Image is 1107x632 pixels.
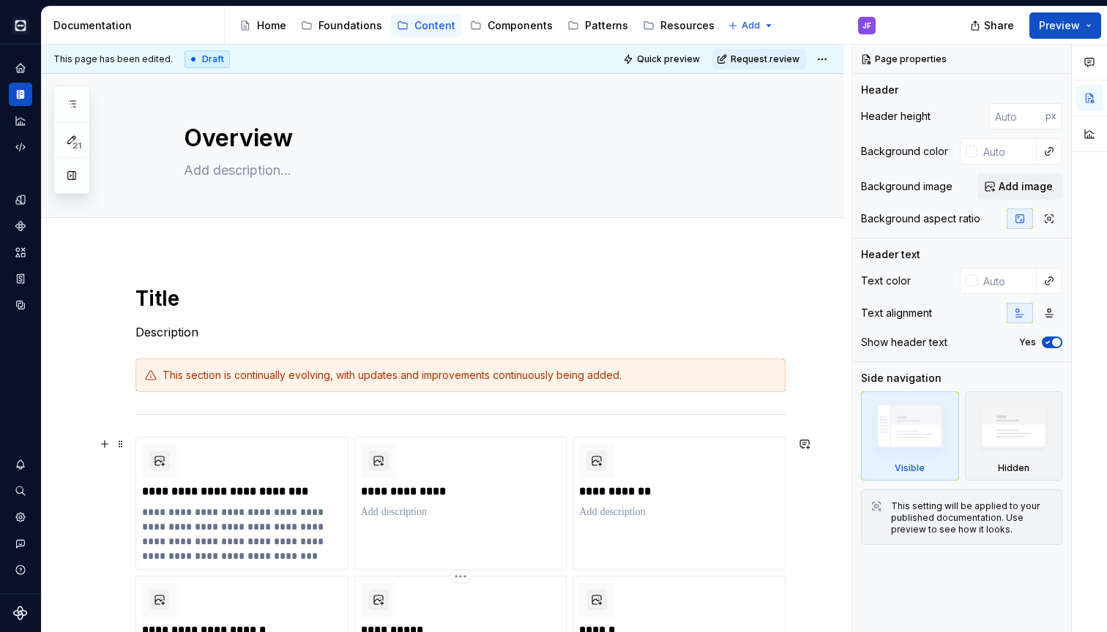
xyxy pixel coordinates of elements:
button: Quick preview [619,49,707,69]
textarea: Overview [181,121,734,156]
label: Yes [1019,336,1036,348]
svg: Supernova Logo [13,606,28,620]
div: Header text [861,247,920,262]
div: Components [488,18,553,33]
div: This section is continually evolving, with updates and improvements continuously being added. [163,368,776,383]
a: Patterns [562,14,634,37]
div: Text alignment [861,306,932,320]
div: Visible [895,462,925,474]
a: Home [9,56,32,80]
div: Background aspect ratio [861,211,980,226]
span: Request review [731,53,799,65]
span: 21 [70,140,83,151]
div: Background image [861,179,953,194]
div: Header [861,83,898,97]
span: Add [742,20,760,31]
span: Share [984,18,1014,33]
a: Design tokens [9,188,32,211]
input: Auto [977,138,1037,165]
p: Description [135,323,786,341]
div: Documentation [53,18,218,33]
button: Contact support [9,532,32,555]
div: Header height [861,109,931,124]
div: Foundations [318,18,382,33]
button: Add image [977,173,1062,200]
div: JF [862,20,871,31]
div: Resources [660,18,715,33]
div: Draft [184,50,230,68]
a: Home [234,14,292,37]
div: Hidden [998,462,1029,474]
span: Preview [1039,18,1080,33]
input: Auto [989,103,1045,129]
a: Storybook stories [9,267,32,290]
a: Components [464,14,559,37]
a: Components [9,214,32,238]
a: Resources [637,14,720,37]
a: Analytics [9,109,32,132]
img: e3886e02-c8c5-455d-9336-29756fd03ba2.png [12,17,29,34]
div: Visible [861,391,959,481]
div: Text color [861,274,911,288]
a: Data sources [9,293,32,317]
span: Add image [999,179,1053,194]
button: Add [723,15,778,36]
div: Content [414,18,455,33]
div: Side navigation [861,371,942,385]
a: Assets [9,241,32,264]
h1: Title [135,285,786,312]
div: Background color [861,144,948,159]
button: Request review [712,49,806,69]
button: Notifications [9,453,32,476]
input: Auto [977,268,1037,294]
div: Show header text [861,335,947,350]
button: Preview [1029,12,1101,39]
div: Home [257,18,286,33]
div: This setting will be applied to your published documentation. Use preview to see how it looks. [891,500,1053,535]
a: Settings [9,505,32,529]
span: This page has been edited. [53,53,173,65]
a: Documentation [9,83,32,106]
a: Content [391,14,461,37]
div: Page tree [234,11,720,40]
button: Search ⌘K [9,479,32,503]
p: px [1045,110,1056,122]
span: Quick preview [637,53,700,65]
div: Patterns [585,18,628,33]
button: Share [963,12,1024,39]
a: Foundations [295,14,388,37]
a: Code automation [9,135,32,159]
div: Hidden [965,391,1063,481]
